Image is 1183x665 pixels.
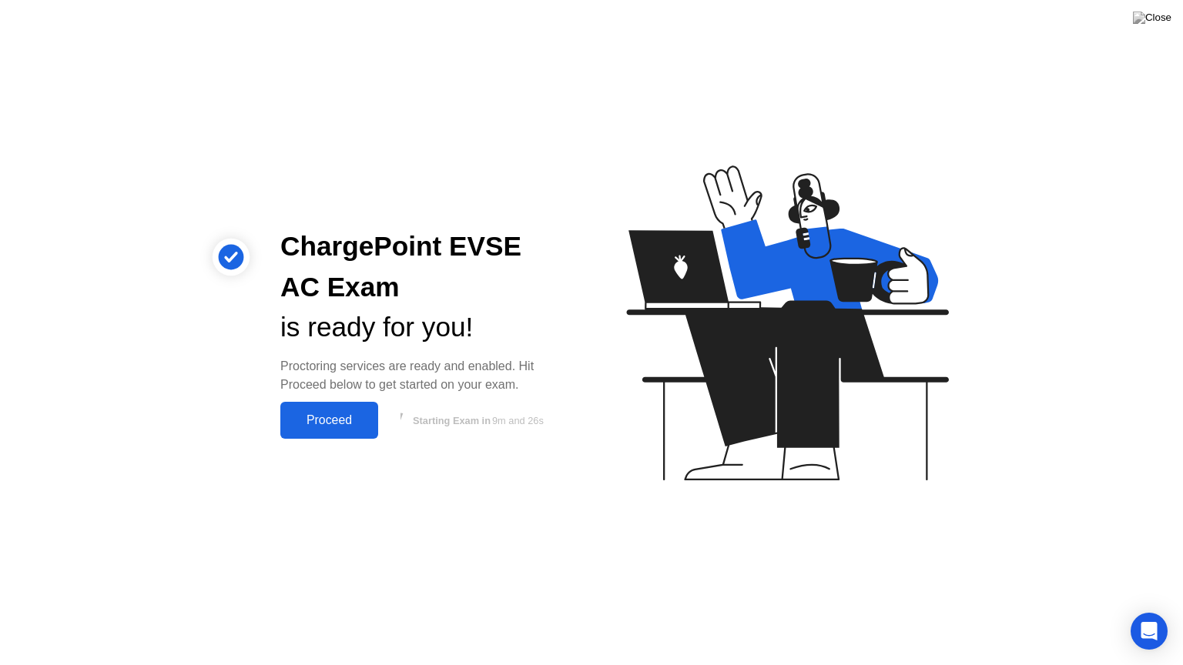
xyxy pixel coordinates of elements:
button: Starting Exam in9m and 26s [386,406,567,435]
div: Proctoring services are ready and enabled. Hit Proceed below to get started on your exam. [280,357,567,394]
div: ChargePoint EVSE AC Exam [280,226,567,308]
span: 9m and 26s [492,415,544,426]
div: Open Intercom Messenger [1131,613,1168,650]
div: Proceed [285,413,374,427]
button: Proceed [280,402,378,439]
img: Close [1133,12,1171,24]
div: is ready for you! [280,307,567,348]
